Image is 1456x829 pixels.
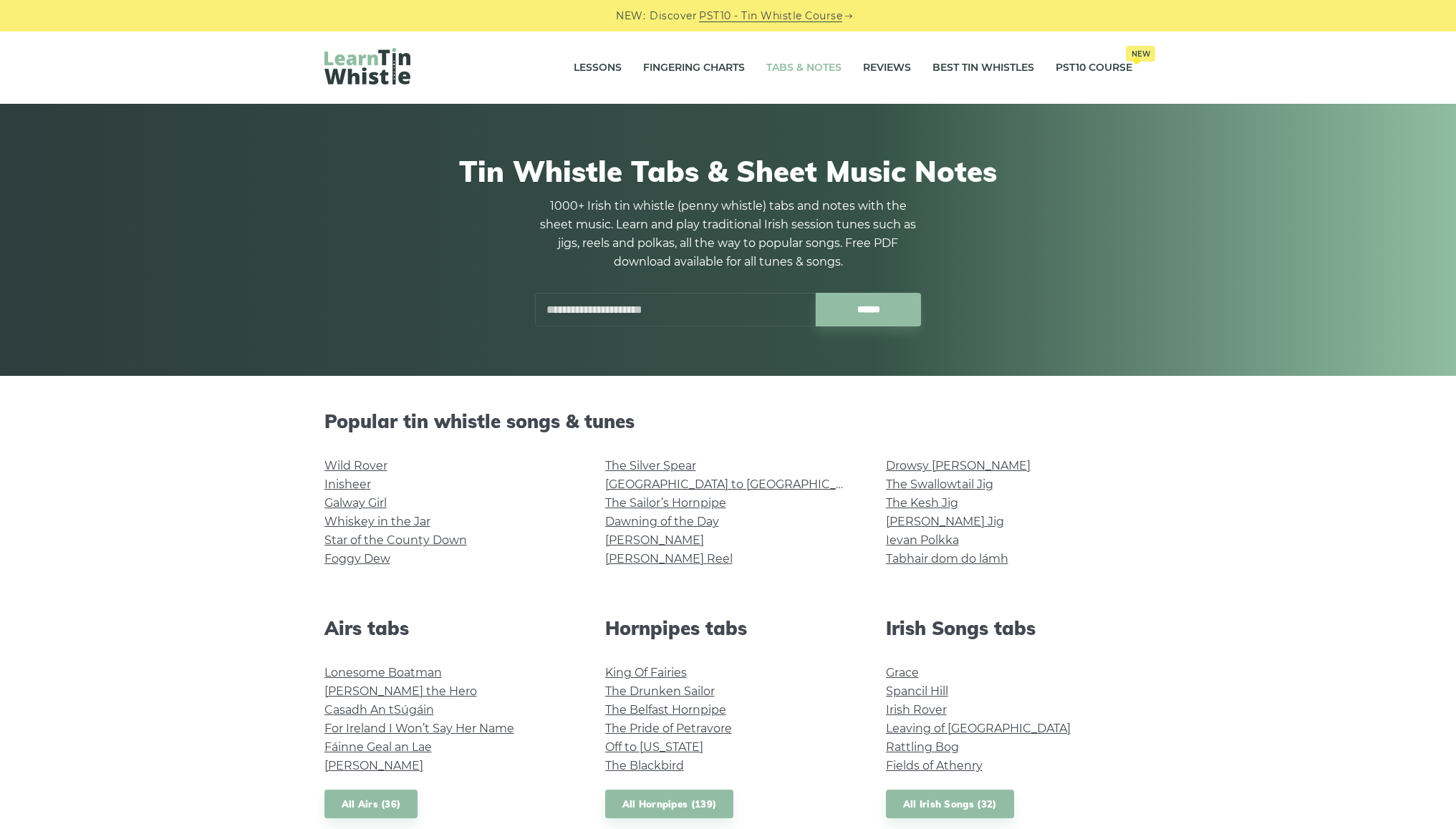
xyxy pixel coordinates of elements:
[886,459,1031,472] a: Drowsy [PERSON_NAME]
[324,459,387,472] a: Wild Rover
[886,740,959,754] a: Rattling Bog
[324,533,467,547] a: Star of the County Down
[886,515,1004,528] a: [PERSON_NAME] Jig
[324,552,390,566] a: Foggy Dew
[886,552,1008,566] a: Tabhair dom do lámh
[1126,46,1155,62] span: New
[324,496,387,510] a: Galway Girl
[605,759,684,772] a: The Blackbird
[605,459,696,472] a: The Silver Spear
[605,740,703,754] a: Off to [US_STATE]
[886,684,948,698] a: Spancil Hill
[643,50,745,86] a: Fingering Charts
[324,684,477,698] a: [PERSON_NAME] the Hero
[1056,50,1132,86] a: PST10 CourseNew
[886,496,958,510] a: The Kesh Jig
[605,703,726,717] a: The Belfast Hornpipe
[605,722,732,735] a: The Pride of Petravore
[324,410,1132,432] h2: Popular tin whistle songs & tunes
[324,666,442,679] a: Lonesome Boatman
[324,722,514,735] a: For Ireland I Won’t Say Her Name
[324,703,434,717] a: Casadh An tSúgáin
[932,50,1034,86] a: Best Tin Whistles
[886,759,983,772] a: Fields of Athenry
[863,50,911,86] a: Reviews
[605,617,852,639] h2: Hornpipes tabs
[605,666,687,679] a: King Of Fairies
[886,617,1132,639] h2: Irish Songs tabs
[605,552,733,566] a: [PERSON_NAME] Reel
[574,50,622,86] a: Lessons
[886,790,1014,819] a: All Irish Songs (32)
[605,533,704,547] a: [PERSON_NAME]
[324,477,371,491] a: Inisheer
[886,533,959,547] a: Ievan Polkka
[605,477,869,491] a: [GEOGRAPHIC_DATA] to [GEOGRAPHIC_DATA]
[605,515,719,528] a: Dawning of the Day
[324,759,423,772] a: [PERSON_NAME]
[886,666,919,679] a: Grace
[324,515,430,528] a: Whiskey in the Jar
[324,790,418,819] a: All Airs (36)
[605,684,715,698] a: The Drunken Sailor
[605,790,734,819] a: All Hornpipes (139)
[886,722,1071,735] a: Leaving of [GEOGRAPHIC_DATA]
[886,477,993,491] a: The Swallowtail Jig
[886,703,947,717] a: Irish Rover
[535,197,922,271] p: 1000+ Irish tin whistle (penny whistle) tabs and notes with the sheet music. Learn and play tradi...
[324,740,432,754] a: Fáinne Geal an Lae
[605,496,726,510] a: The Sailor’s Hornpipe
[324,154,1132,188] h1: Tin Whistle Tabs & Sheet Music Notes
[766,50,842,86] a: Tabs & Notes
[324,617,571,639] h2: Airs tabs
[324,48,410,84] img: LearnTinWhistle.com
